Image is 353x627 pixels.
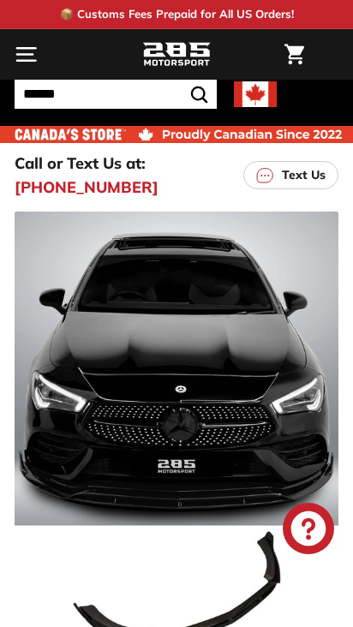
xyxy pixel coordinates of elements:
[278,503,339,558] inbox-online-store-chat: Shopify online store chat
[282,166,326,184] p: Text Us
[15,152,146,175] p: Call or Text Us at:
[276,30,313,79] a: Cart
[243,161,338,189] a: Text Us
[15,80,217,109] input: Search
[142,40,211,69] img: Logo_285_Motorsport_areodynamics_components
[15,176,159,199] a: [PHONE_NUMBER]
[60,6,294,23] p: 📦 Customs Fees Prepaid for All US Orders!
